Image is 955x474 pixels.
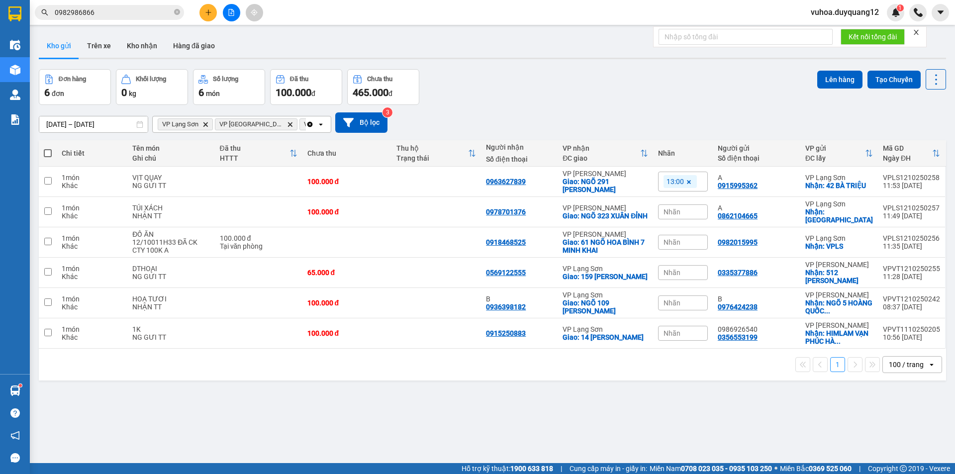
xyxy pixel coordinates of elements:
div: 0335377886 [718,269,758,277]
span: search [41,9,48,16]
div: 1 món [62,234,122,242]
div: VP gửi [805,144,865,152]
div: Nhận: HIMLAM VẠN PHÚC HÀ ĐÔNG [805,329,873,345]
div: Giao: 159 LÊ LỢI [563,273,648,281]
div: VPVT1210250242 [883,295,940,303]
span: question-circle [10,408,20,418]
img: logo-vxr [8,6,21,21]
div: Trạng thái [396,154,468,162]
button: Kho gửi [39,34,79,58]
div: 100 / trang [889,360,924,370]
span: VP Hà Nội, close by backspace [215,118,297,130]
span: 0 [121,87,127,98]
span: 100.000 [276,87,311,98]
div: VP [PERSON_NAME] [805,321,873,329]
div: ĐC giao [563,154,640,162]
span: đ [311,90,315,97]
button: Kho nhận [119,34,165,58]
svg: Delete [202,121,208,127]
div: Người nhận [486,143,553,151]
div: Tên món [132,144,209,152]
div: 0982015995 [718,238,758,246]
div: 11:49 [DATE] [883,212,940,220]
button: Trên xe [79,34,119,58]
div: VP [PERSON_NAME] [805,261,873,269]
div: Khác [62,333,122,341]
button: Đã thu100.000đ [270,69,342,105]
input: Nhập số tổng đài [659,29,833,45]
span: message [10,453,20,463]
div: Giao: 61 NGÕ HOA BÌNH 7 MINH KHAI [563,238,648,254]
div: 100.000 đ [307,178,387,186]
div: Ngày ĐH [883,154,932,162]
div: A [718,174,795,182]
div: HTTT [220,154,289,162]
div: NG GƯI TT [132,333,209,341]
div: 10:56 [DATE] [883,333,940,341]
span: ... [824,307,830,315]
span: vuhoa.duyquang12 [803,6,887,18]
span: Hỗ trợ kỹ thuật: [462,463,553,474]
span: Nhãn [664,299,680,307]
div: VPLS1210250257 [883,204,940,212]
strong: 0369 525 060 [809,465,852,473]
div: 12/10011H33 ĐÃ CK CTY 100K A [132,238,209,254]
span: Nhãn [664,208,680,216]
input: Tìm tên, số ĐT hoặc mã đơn [55,7,172,18]
th: Toggle SortBy [558,140,653,167]
div: Giao: 14 HÙNG VƯƠNG [563,333,648,341]
svg: open [317,120,325,128]
div: Ghi chú [132,154,209,162]
span: notification [10,431,20,440]
span: | [859,463,860,474]
div: Đã thu [220,144,289,152]
span: Nhãn [664,329,680,337]
div: VPLS1210250256 [883,234,940,242]
span: ⚪️ [774,467,777,471]
div: Nhận: CHỢ ĐÔNG KINH [805,208,873,224]
div: Khác [62,273,122,281]
span: aim [251,9,258,16]
div: HOA TƯƠI [132,295,209,303]
span: VP Minh Khai [304,120,361,128]
input: Select a date range. [39,116,148,132]
span: VP Minh Khai, close by backspace [299,118,376,130]
span: Nhãn [664,238,680,246]
div: 11:53 [DATE] [883,182,940,190]
div: VP Lạng Sơn [805,234,873,242]
span: 465.000 [353,87,388,98]
button: Tạo Chuyến [867,71,921,89]
span: đ [388,90,392,97]
div: NHẬN TT [132,303,209,311]
div: VỊT QUAY [132,174,209,182]
div: 1 món [62,204,122,212]
div: Chưa thu [307,149,387,157]
button: Chưa thu465.000đ [347,69,419,105]
div: VP Lạng Sơn [563,265,648,273]
div: NG GỬI TT [132,182,209,190]
span: plus [205,9,212,16]
div: 0356553199 [718,333,758,341]
div: Tại văn phòng [220,242,297,250]
div: DTHOAI [132,265,209,273]
div: VP [PERSON_NAME] [563,170,648,178]
span: file-add [228,9,235,16]
span: copyright [900,465,907,472]
span: 1 [898,4,902,11]
div: NHẬN TT [132,212,209,220]
div: 1 món [62,295,122,303]
span: Kết nối tổng đài [849,31,897,42]
button: Đơn hàng6đơn [39,69,111,105]
button: caret-down [932,4,949,21]
div: VP nhận [563,144,640,152]
sup: 3 [382,107,392,117]
div: VPVT1210250255 [883,265,940,273]
span: món [206,90,220,97]
strong: 0708 023 035 - 0935 103 250 [681,465,772,473]
img: warehouse-icon [10,385,20,396]
div: Chưa thu [367,76,392,83]
span: 6 [44,87,50,98]
span: VP Lạng Sơn [162,120,198,128]
button: file-add [223,4,240,21]
div: 0936398182 [486,303,526,311]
